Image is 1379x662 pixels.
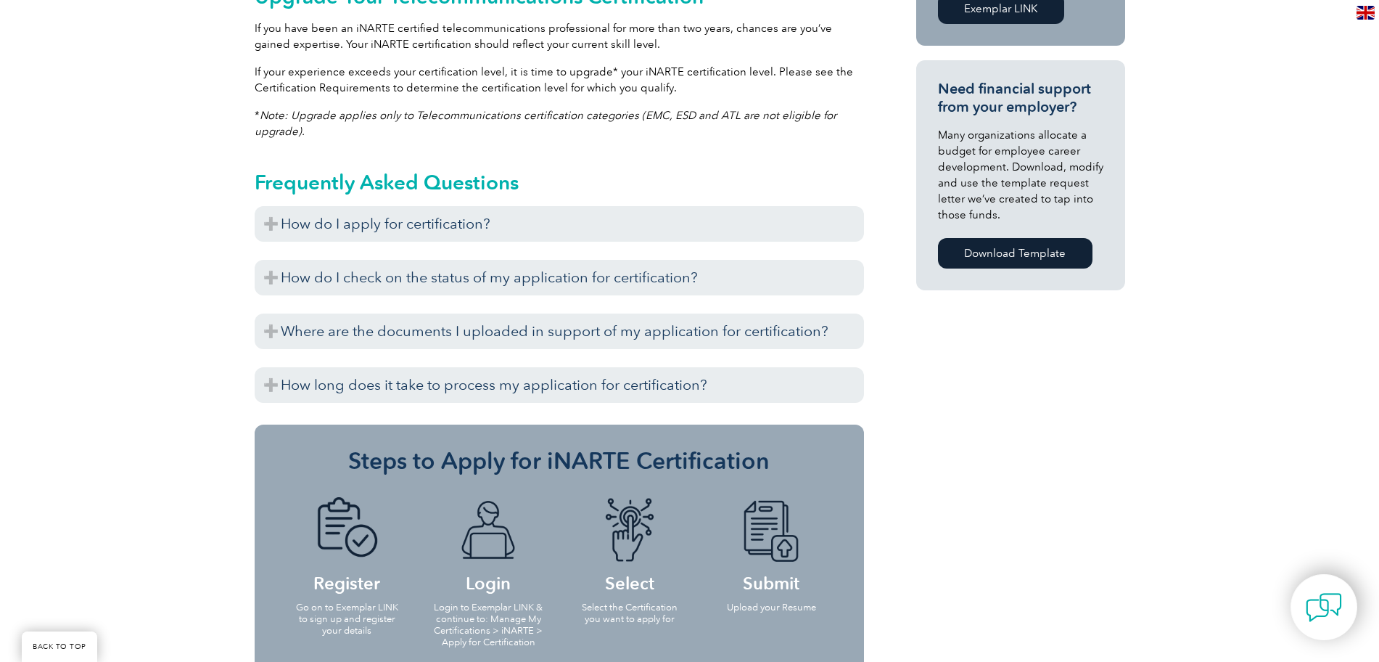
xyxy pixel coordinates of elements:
[291,602,403,637] p: Go on to Exemplar LINK to sign up and register your details
[276,446,842,475] h3: Steps to Apply for iNARTE Certification
[255,20,864,52] p: If you have been an iNARTE certified telecommunications professional for more than two years, cha...
[432,602,545,648] p: Login to Exemplar LINK & continue to: Manage My Certifications > iNARTE > Apply for Certification
[255,109,836,138] em: Note: Upgrade applies only to Telecommunications certification categories (EMC, ESD and ATL are n...
[590,497,670,564] img: icon-blue-finger-button.png
[255,260,864,295] h3: How do I check on the status of my application for certification?
[574,602,686,625] p: Select the Certification you want to apply for
[432,497,545,591] h4: Login
[291,497,403,591] h4: Register
[255,206,864,242] h3: How do I apply for certification?
[715,497,828,591] h4: Submit
[255,314,864,349] h3: Where are the documents I uploaded in support of my application for certification?
[938,80,1103,116] h3: Need financial support from your employer?
[255,171,864,194] h2: Frequently Asked Questions
[1306,589,1342,626] img: contact-chat.png
[307,497,387,564] img: icon-blue-doc-tick.png
[22,632,97,662] a: BACK TO TOP
[715,602,828,613] p: Upload your Resume
[938,127,1103,223] p: Many organizations allocate a budget for employee career development. Download, modify and use th...
[255,64,864,96] p: If your experience exceeds your certification level, it is time to upgrade* your iNARTE certifica...
[938,238,1092,269] a: Download Template
[255,367,864,403] h3: How long does it take to process my application for certification?
[448,497,528,564] img: icon-blue-laptop-male.png
[1357,6,1375,20] img: en
[574,497,686,591] h4: Select
[731,497,811,564] img: icon-blue-doc-arrow.png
